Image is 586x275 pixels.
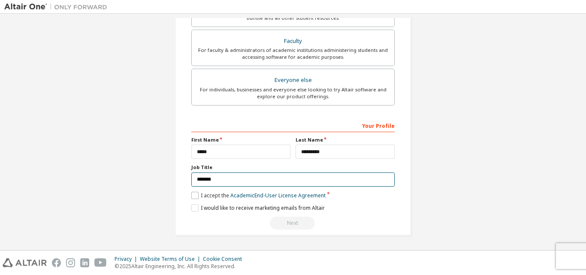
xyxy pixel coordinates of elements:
div: Website Terms of Use [140,256,203,263]
img: youtube.svg [94,258,107,267]
div: For faculty & administrators of academic institutions administering students and accessing softwa... [197,47,389,60]
label: I would like to receive marketing emails from Altair [191,204,325,212]
div: Cookie Consent [203,256,247,263]
label: Job Title [191,164,395,171]
div: Privacy [115,256,140,263]
label: Last Name [296,136,395,143]
img: Altair One [4,3,112,11]
img: linkedin.svg [80,258,89,267]
img: altair_logo.svg [3,258,47,267]
div: Your Profile [191,118,395,132]
div: Email already exists [191,217,395,230]
img: facebook.svg [52,258,61,267]
label: I accept the [191,192,326,199]
a: Academic End-User License Agreement [230,192,326,199]
img: instagram.svg [66,258,75,267]
div: Faculty [197,35,389,47]
label: First Name [191,136,290,143]
div: Everyone else [197,74,389,86]
div: For individuals, businesses and everyone else looking to try Altair software and explore our prod... [197,86,389,100]
p: © 2025 Altair Engineering, Inc. All Rights Reserved. [115,263,247,270]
